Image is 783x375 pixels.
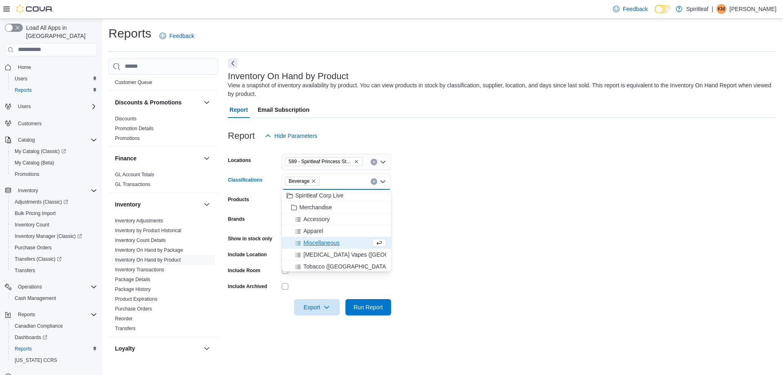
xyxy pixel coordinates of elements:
[11,254,65,264] a: Transfers (Classic)
[11,344,35,354] a: Reports
[15,295,56,302] span: Cash Management
[18,137,35,143] span: Catalog
[115,325,135,332] span: Transfers
[108,78,218,91] div: Customer
[11,333,97,342] span: Dashboards
[202,344,212,353] button: Loyalty
[15,102,34,111] button: Users
[11,209,97,218] span: Bulk Pricing Import
[115,315,133,322] span: Reorder
[115,154,200,162] button: Finance
[15,119,45,129] a: Customers
[228,251,267,258] label: Include Location
[115,257,181,263] a: Inventory On Hand by Product
[299,299,335,315] span: Export
[15,199,68,205] span: Adjustments (Classic)
[11,243,97,253] span: Purchase Orders
[15,256,62,262] span: Transfers (Classic)
[115,344,135,353] h3: Loyalty
[108,216,218,337] div: Inventory
[299,203,332,211] span: Merchandise
[115,98,181,107] h3: Discounts & Promotions
[108,114,218,146] div: Discounts & Promotions
[11,321,66,331] a: Canadian Compliance
[11,197,71,207] a: Adjustments (Classic)
[11,266,97,275] span: Transfers
[15,102,97,111] span: Users
[285,157,363,166] span: 589 - Spiritleaf Princess St. (Kingston)
[282,202,391,213] button: Merchandise
[18,64,31,71] span: Home
[115,115,137,122] span: Discounts
[8,169,100,180] button: Promotions
[15,171,40,178] span: Promotions
[11,293,97,303] span: Cash Management
[345,299,391,315] button: Run Report
[15,118,97,128] span: Customers
[261,128,321,144] button: Hide Parameters
[115,227,181,234] span: Inventory by Product Historical
[15,62,34,72] a: Home
[294,299,340,315] button: Export
[282,213,391,225] button: Accessory
[16,5,53,13] img: Cova
[11,209,59,218] a: Bulk Pricing Import
[115,171,154,178] span: GL Account Totals
[2,101,100,112] button: Users
[8,332,100,343] a: Dashboards
[15,186,41,195] button: Inventory
[15,135,38,145] button: Catalog
[8,320,100,332] button: Canadian Compliance
[11,146,97,156] span: My Catalog (Classic)
[380,159,386,165] button: Open list of options
[115,237,166,244] span: Inventory Count Details
[115,182,150,187] a: GL Transactions
[115,79,152,86] span: Customer Queue
[115,228,181,233] a: Inventory by Product Historical
[282,261,391,273] button: Tobacco ([GEOGRAPHIC_DATA])
[169,32,194,40] span: Feedback
[311,179,316,184] button: Remove Beverage from selection in this group
[11,333,51,342] a: Dashboards
[228,267,260,274] label: Include Room
[15,267,35,274] span: Transfers
[228,283,267,290] label: Include Archived
[11,231,97,241] span: Inventory Manager (Classic)
[11,74,31,84] a: Users
[8,157,100,169] button: My Catalog (Beta)
[15,282,97,292] span: Operations
[228,157,251,164] label: Locations
[8,196,100,208] a: Adjustments (Classic)
[115,126,154,131] a: Promotion Details
[285,177,320,186] span: Beverage
[115,247,183,253] a: Inventory On Hand by Package
[303,215,330,223] span: Accessory
[2,134,100,146] button: Catalog
[18,187,38,194] span: Inventory
[354,159,359,164] button: Remove 589 - Spiritleaf Princess St. (Kingston) from selection in this group
[11,146,69,156] a: My Catalog (Classic)
[202,98,212,107] button: Discounts & Promotions
[282,249,391,261] button: [MEDICAL_DATA] Vapes ([GEOGRAPHIC_DATA])
[303,227,323,235] span: Apparel
[15,334,47,341] span: Dashboards
[115,306,152,312] a: Purchase Orders
[8,146,100,157] a: My Catalog (Classic)
[115,296,157,302] a: Product Expirations
[8,219,100,231] button: Inventory Count
[15,310,38,320] button: Reports
[115,276,150,283] span: Package Details
[295,191,343,200] span: Spiritleaf Corp Live
[202,200,212,209] button: Inventory
[282,225,391,237] button: Apparel
[228,216,245,222] label: Brands
[15,222,49,228] span: Inventory Count
[282,190,391,202] button: Spiritleaf Corp Live
[18,311,35,318] span: Reports
[15,357,57,364] span: [US_STATE] CCRS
